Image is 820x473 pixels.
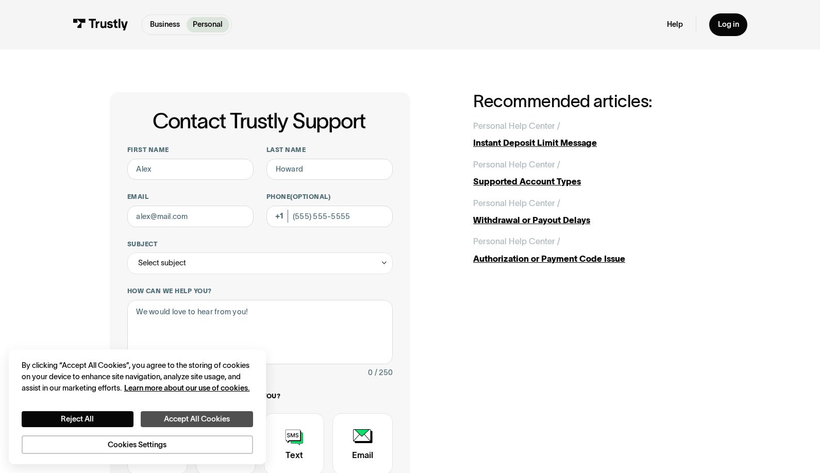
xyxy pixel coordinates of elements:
img: Trustly Logo [73,19,128,30]
div: Withdrawal or Payout Delays [473,214,710,227]
input: (555) 555-5555 [266,206,393,227]
button: Accept All Cookies [141,411,253,427]
div: Privacy [22,360,253,454]
div: Authorization or Payment Code Issue [473,252,710,265]
div: / 250 [375,366,393,379]
a: Personal Help Center /Supported Account Types [473,158,710,188]
div: Personal Help Center / [473,197,560,210]
div: Personal Help Center / [473,235,560,248]
button: Cookies Settings [22,435,253,453]
label: Email [127,193,254,201]
p: Business [150,19,180,30]
h1: Contact Trustly Support [125,109,393,133]
div: Supported Account Types [473,175,710,188]
span: (Optional) [290,193,330,200]
div: Personal Help Center / [473,158,560,171]
a: Help [667,20,683,29]
p: Personal [193,19,223,30]
a: Personal Help Center /Withdrawal or Payout Delays [473,197,710,227]
label: Subject [127,240,393,249]
a: Personal Help Center /Authorization or Payment Code Issue [473,235,710,265]
a: Personal [187,17,229,32]
div: Log in [718,20,739,29]
input: Alex [127,159,254,180]
a: Log in [709,13,747,36]
label: Last name [266,146,393,155]
a: More information about your privacy, opens in a new tab [124,384,250,392]
button: Reject All [22,411,133,427]
input: alex@mail.com [127,206,254,227]
a: Business [144,17,187,32]
label: First name [127,146,254,155]
a: Personal Help Center /Instant Deposit Limit Message [473,120,710,149]
label: How can we help you? [127,287,393,296]
input: Howard [266,159,393,180]
div: Select subject [127,252,393,274]
div: Instant Deposit Limit Message [473,137,710,149]
label: Phone [266,193,393,201]
div: Cookie banner [9,349,266,464]
div: Select subject [138,257,186,269]
h2: Recommended articles: [473,92,710,111]
div: By clicking “Accept All Cookies”, you agree to the storing of cookies on your device to enhance s... [22,360,253,394]
div: Personal Help Center / [473,120,560,132]
div: 0 [368,366,373,379]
